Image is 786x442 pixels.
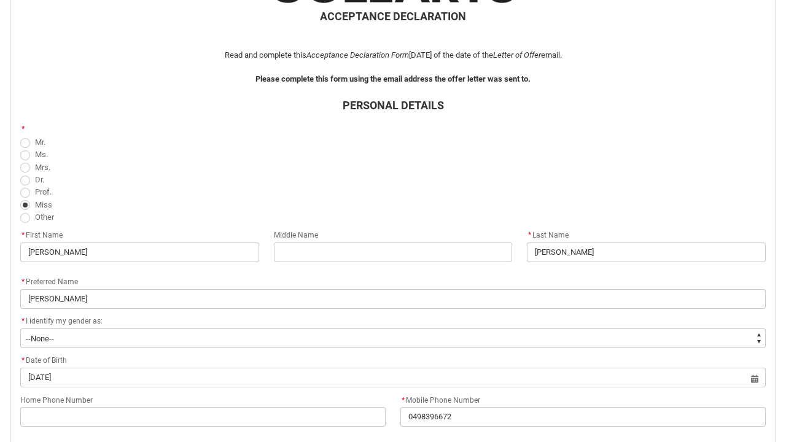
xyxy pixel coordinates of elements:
abbr: required [21,317,25,325]
b: PERSONAL DETAILS [343,99,444,112]
abbr: required [21,277,25,286]
p: Read and complete this [DATE] of the date of the email. [20,49,766,61]
abbr: required [402,396,405,405]
span: Mrs. [35,163,50,172]
span: Ms. [35,150,48,159]
i: Form [391,50,409,60]
label: Home Phone Number [20,392,98,406]
input: 0498396672 [400,407,766,427]
abbr: required [21,231,25,239]
span: Preferred Name [20,277,78,286]
b: Please complete this form using the email address the offer letter was sent to. [255,74,531,83]
span: I identify my gender as: [26,317,103,325]
span: Last Name [527,231,569,239]
span: Dr. [35,175,44,184]
i: Acceptance Declaration [306,50,389,60]
span: Miss [35,200,52,209]
span: First Name [20,231,63,239]
label: Mobile Phone Number [400,392,485,406]
abbr: required [21,356,25,365]
abbr: required [21,125,25,133]
abbr: required [528,231,531,239]
span: Date of Birth [20,356,67,365]
span: Mr. [35,138,45,147]
span: Middle Name [274,231,318,239]
h2: ACCEPTANCE DECLARATION [20,8,766,25]
span: Prof. [35,187,52,196]
span: Other [35,212,54,222]
i: Letter of Offer [493,50,541,60]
